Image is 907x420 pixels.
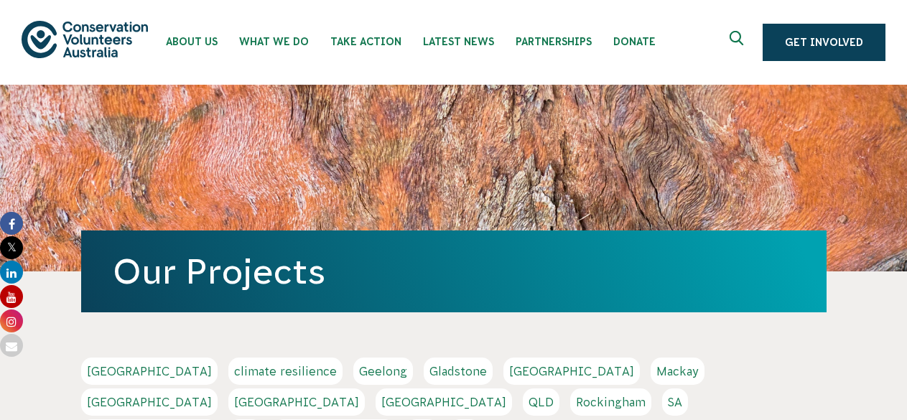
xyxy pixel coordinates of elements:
a: [GEOGRAPHIC_DATA] [376,388,512,416]
a: [GEOGRAPHIC_DATA] [81,358,218,385]
button: Expand search box Close search box [721,25,755,60]
span: Expand search box [730,31,748,54]
span: Latest News [423,36,494,47]
a: [GEOGRAPHIC_DATA] [228,388,365,416]
span: Take Action [330,36,401,47]
a: Geelong [353,358,413,385]
a: climate resilience [228,358,343,385]
a: SA [662,388,688,416]
a: QLD [523,388,559,416]
span: What We Do [239,36,309,47]
img: logo.svg [22,21,148,57]
span: Donate [613,36,656,47]
a: Rockingham [570,388,651,416]
a: Our Projects [113,252,325,291]
a: Mackay [651,358,704,385]
a: [GEOGRAPHIC_DATA] [503,358,640,385]
a: Gladstone [424,358,493,385]
span: About Us [166,36,218,47]
a: Get Involved [763,24,885,61]
span: Partnerships [516,36,592,47]
a: [GEOGRAPHIC_DATA] [81,388,218,416]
